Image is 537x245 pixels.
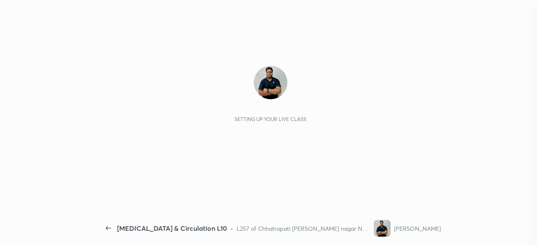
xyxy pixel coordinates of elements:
img: e79474230d8842dfbc566d253cde689a.jpg [254,66,287,99]
img: e79474230d8842dfbc566d253cde689a.jpg [374,220,391,237]
div: L257 of Chhatrapati [PERSON_NAME] nagar NEET UG 2026 Conquer 1 [237,224,370,233]
div: [MEDICAL_DATA] & Circulation L10 [117,223,227,233]
div: [PERSON_NAME] [394,224,441,233]
div: • [230,224,233,233]
div: Setting up your live class [235,116,306,122]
